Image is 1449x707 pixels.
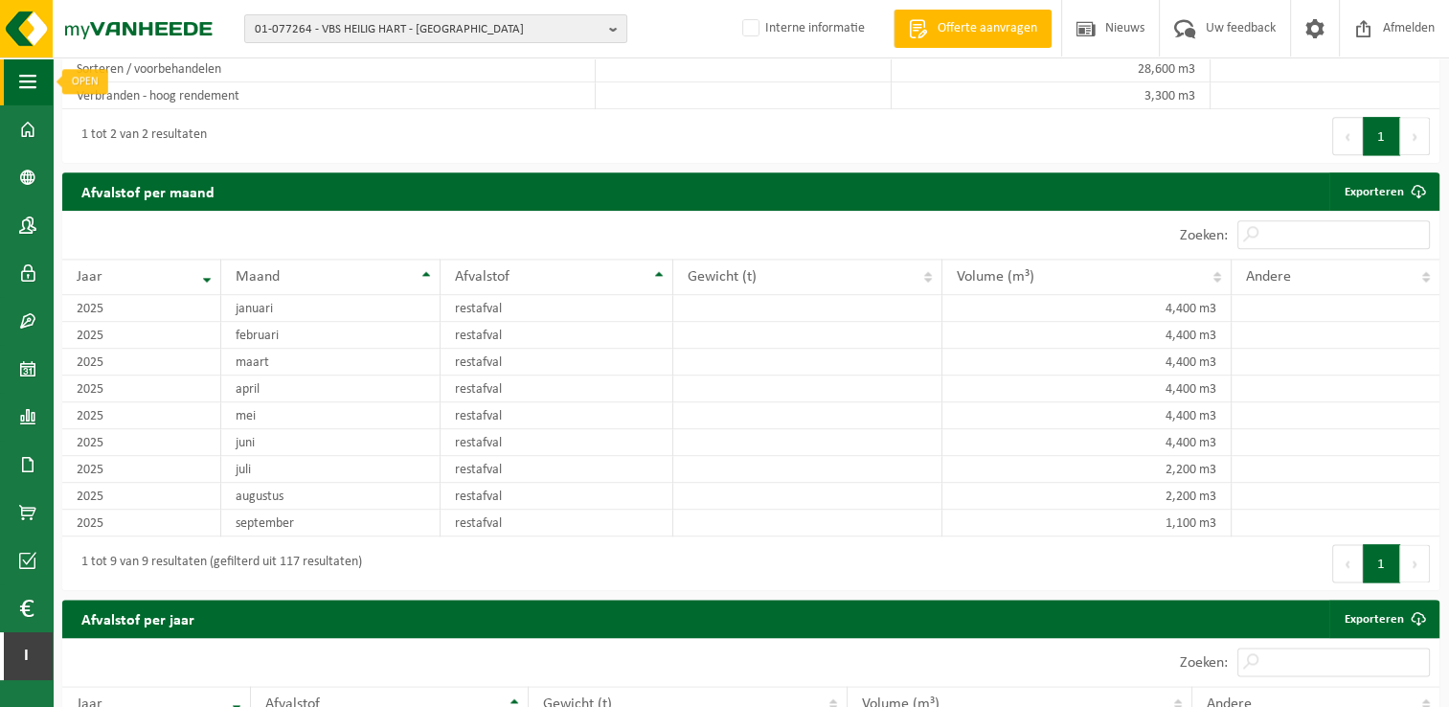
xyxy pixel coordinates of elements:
[942,456,1233,483] td: 2,200 m3
[942,295,1233,322] td: 4,400 m3
[441,322,673,349] td: restafval
[62,429,221,456] td: 2025
[942,483,1233,510] td: 2,200 m3
[72,546,362,581] div: 1 tot 9 van 9 resultaten (gefilterd uit 117 resultaten)
[942,402,1233,429] td: 4,400 m3
[221,429,441,456] td: juni
[62,172,234,210] h2: Afvalstof per maand
[221,295,441,322] td: januari
[892,56,1211,82] td: 28,600 m3
[942,429,1233,456] td: 4,400 m3
[441,510,673,536] td: restafval
[957,269,1034,285] span: Volume (m³)
[441,483,673,510] td: restafval
[1329,600,1438,638] a: Exporteren
[62,82,596,109] td: Verbranden - hoog rendement
[244,14,627,43] button: 01-077264 - VBS HEILIG HART - [GEOGRAPHIC_DATA]
[221,402,441,429] td: mei
[19,632,34,680] span: I
[942,376,1233,402] td: 4,400 m3
[688,269,757,285] span: Gewicht (t)
[62,295,221,322] td: 2025
[441,429,673,456] td: restafval
[892,82,1211,109] td: 3,300 m3
[738,14,865,43] label: Interne informatie
[441,456,673,483] td: restafval
[221,483,441,510] td: augustus
[441,349,673,376] td: restafval
[62,600,214,637] h2: Afvalstof per jaar
[62,456,221,483] td: 2025
[441,402,673,429] td: restafval
[894,10,1052,48] a: Offerte aanvragen
[221,349,441,376] td: maart
[221,322,441,349] td: februari
[441,376,673,402] td: restafval
[942,322,1233,349] td: 4,400 m3
[62,483,221,510] td: 2025
[1329,172,1438,211] a: Exporteren
[455,269,509,285] span: Afvalstof
[1332,544,1363,582] button: Previous
[221,510,441,536] td: september
[1400,117,1430,155] button: Next
[1180,655,1228,671] label: Zoeken:
[933,19,1042,38] span: Offerte aanvragen
[255,15,601,44] span: 01-077264 - VBS HEILIG HART - [GEOGRAPHIC_DATA]
[62,322,221,349] td: 2025
[1332,117,1363,155] button: Previous
[62,349,221,376] td: 2025
[1400,544,1430,582] button: Next
[62,402,221,429] td: 2025
[1363,544,1400,582] button: 1
[77,269,102,285] span: Jaar
[1363,117,1400,155] button: 1
[62,376,221,402] td: 2025
[62,510,221,536] td: 2025
[1180,228,1228,243] label: Zoeken:
[62,56,596,82] td: Sorteren / voorbehandelen
[221,456,441,483] td: juli
[236,269,280,285] span: Maand
[942,510,1233,536] td: 1,100 m3
[441,295,673,322] td: restafval
[942,349,1233,376] td: 4,400 m3
[72,119,207,153] div: 1 tot 2 van 2 resultaten
[1246,269,1291,285] span: Andere
[221,376,441,402] td: april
